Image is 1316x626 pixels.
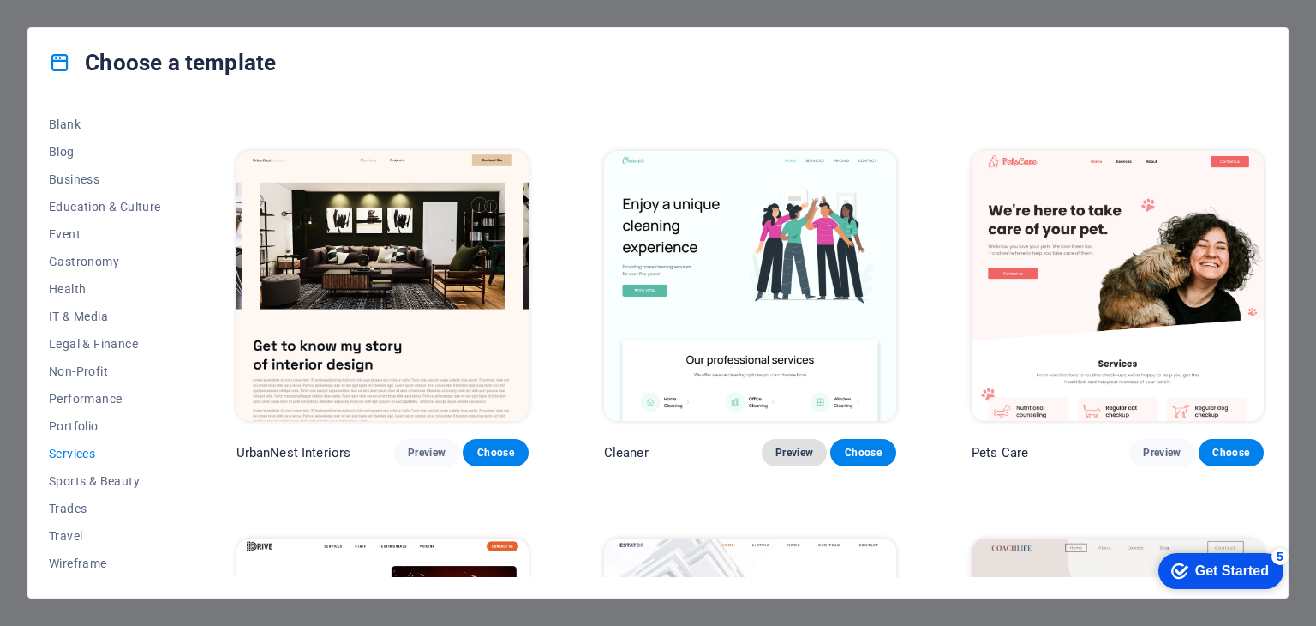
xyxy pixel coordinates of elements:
button: Preview [394,439,459,466]
button: Wireframe [49,550,161,577]
button: Gastronomy [49,248,161,275]
span: Preview [775,446,813,460]
button: Preview [762,439,827,466]
p: UrbanNest Interiors [236,444,351,461]
span: Performance [49,392,161,406]
button: Choose [830,439,895,466]
img: Pets Care [972,151,1264,420]
span: Portfolio [49,419,161,433]
button: Services [49,440,161,467]
span: Health [49,282,161,296]
button: Choose [1199,439,1264,466]
div: Get Started 5 items remaining, 0% complete [14,9,139,45]
button: Blog [49,138,161,166]
button: Non-Profit [49,358,161,385]
span: Services [49,447,161,460]
span: Choose [476,446,514,460]
h4: Choose a template [49,49,276,76]
div: Get Started [51,19,124,34]
span: Preview [408,446,446,460]
span: Trades [49,502,161,515]
img: UrbanNest Interiors [236,151,529,420]
button: Performance [49,385,161,412]
span: Blank [49,117,161,131]
span: Choose [1212,446,1250,460]
p: Cleaner [604,444,649,461]
span: IT & Media [49,310,161,323]
button: Preview [1129,439,1194,466]
button: Sports & Beauty [49,467,161,495]
button: Health [49,275,161,303]
button: Education & Culture [49,193,161,220]
button: Choose [463,439,528,466]
span: Gastronomy [49,255,161,268]
span: Choose [844,446,882,460]
span: Preview [1143,446,1181,460]
img: Cleaner [604,151,896,420]
button: Legal & Finance [49,330,161,358]
button: Portfolio [49,412,161,440]
button: Business [49,166,161,193]
span: Education & Culture [49,200,161,214]
span: Wireframe [49,557,161,570]
button: Blank [49,111,161,138]
button: Trades [49,495,161,522]
span: Sports & Beauty [49,474,161,488]
span: Non-Profit [49,364,161,378]
p: Pets Care [972,444,1028,461]
span: Travel [49,529,161,543]
div: 5 [127,3,144,21]
span: Blog [49,145,161,159]
button: Event [49,220,161,248]
button: IT & Media [49,303,161,330]
span: Legal & Finance [49,337,161,351]
span: Event [49,227,161,241]
span: Business [49,172,161,186]
button: Travel [49,522,161,550]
